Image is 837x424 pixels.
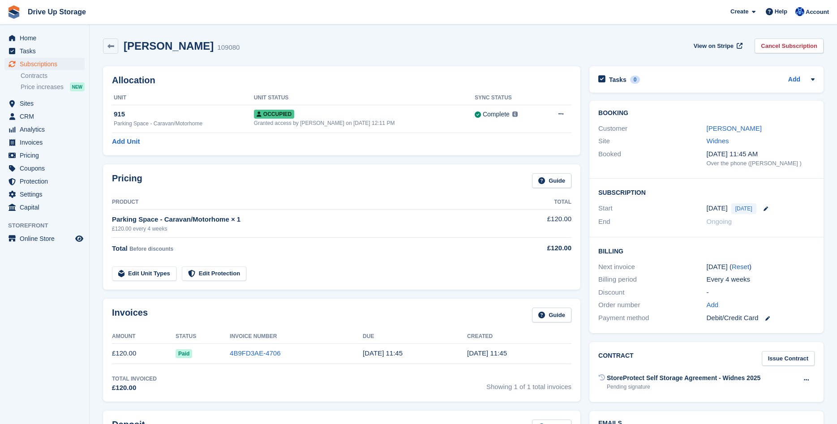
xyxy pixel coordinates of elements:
h2: Pricing [112,173,142,188]
td: £120.00 [112,343,176,364]
h2: [PERSON_NAME] [124,40,214,52]
time: 2025-09-20 10:45:47 UTC [363,349,403,357]
h2: Invoices [112,308,148,322]
a: Issue Contract [762,351,815,366]
span: Sites [20,97,73,110]
div: Granted access by [PERSON_NAME] on [DATE] 12:11 PM [254,119,475,127]
span: Subscriptions [20,58,73,70]
th: Sync Status [475,91,542,105]
div: £120.00 [501,243,571,253]
span: Invoices [20,136,73,149]
a: View on Stripe [690,39,744,53]
div: 109080 [217,43,240,53]
a: [PERSON_NAME] [707,124,762,132]
a: Widnes [707,137,729,145]
th: Product [112,195,501,210]
div: Customer [598,124,706,134]
h2: Billing [598,246,815,255]
div: Debit/Credit Card [707,313,815,323]
th: Invoice Number [230,330,363,344]
img: icon-info-grey-7440780725fd019a000dd9b08b2336e03edf1995a4989e88bcd33f0948082b44.svg [512,111,518,117]
div: £120.00 every 4 weeks [112,225,501,233]
h2: Allocation [112,75,571,86]
div: NEW [70,82,85,91]
th: Total [501,195,571,210]
div: [DATE] 11:45 AM [707,149,815,159]
a: menu [4,136,85,149]
span: Create [730,7,748,16]
h2: Booking [598,110,815,117]
a: Cancel Subscription [755,39,824,53]
div: [DATE] ( ) [707,262,815,272]
div: Next invoice [598,262,706,272]
time: 2025-09-19 00:00:00 UTC [707,203,728,214]
div: End [598,217,706,227]
th: Created [467,330,571,344]
a: 4B9FD3AE-4706 [230,349,280,357]
th: Amount [112,330,176,344]
a: menu [4,123,85,136]
div: 0 [630,76,640,84]
span: Capital [20,201,73,214]
div: Start [598,203,706,214]
a: Add Unit [112,137,140,147]
div: Pending signature [607,383,760,391]
a: Guide [532,173,571,188]
th: Due [363,330,467,344]
div: Booked [598,149,706,168]
span: Ongoing [707,218,732,225]
a: menu [4,162,85,175]
div: Order number [598,300,706,310]
span: Online Store [20,232,73,245]
a: menu [4,58,85,70]
img: Widnes Team [795,7,804,16]
div: Total Invoiced [112,375,157,383]
a: menu [4,175,85,188]
a: Add [707,300,719,310]
a: menu [4,232,85,245]
span: Storefront [8,221,89,230]
span: Total [112,244,128,252]
span: Occupied [254,110,294,119]
span: Coupons [20,162,73,175]
a: Guide [532,308,571,322]
a: menu [4,32,85,44]
th: Unit Status [254,91,475,105]
div: Site [598,136,706,146]
a: Preview store [74,233,85,244]
a: Reset [732,263,749,270]
a: Contracts [21,72,85,80]
span: Showing 1 of 1 total invoices [486,375,571,393]
span: View on Stripe [694,42,734,51]
span: CRM [20,110,73,123]
div: Parking Space - Caravan/Motorhome × 1 [112,214,501,225]
a: menu [4,97,85,110]
a: menu [4,110,85,123]
span: Help [775,7,787,16]
a: menu [4,188,85,201]
div: Complete [483,110,510,119]
a: menu [4,45,85,57]
a: Price increases NEW [21,82,85,92]
h2: Contract [598,351,634,366]
span: Protection [20,175,73,188]
a: menu [4,201,85,214]
span: Account [806,8,829,17]
div: 915 [114,109,254,120]
img: stora-icon-8386f47178a22dfd0bd8f6a31ec36ba5ce8667c1dd55bd0f319d3a0aa187defe.svg [7,5,21,19]
th: Status [176,330,230,344]
div: - [707,287,815,298]
span: Pricing [20,149,73,162]
a: Drive Up Storage [24,4,90,19]
div: StoreProtect Self Storage Agreement - Widnes 2025 [607,373,760,383]
div: £120.00 [112,383,157,393]
span: Home [20,32,73,44]
span: Price increases [21,83,64,91]
div: Discount [598,287,706,298]
h2: Subscription [598,188,815,197]
time: 2025-09-19 10:45:47 UTC [467,349,507,357]
h2: Tasks [609,76,627,84]
a: Edit Unit Types [112,266,176,281]
a: menu [4,149,85,162]
span: Before discounts [129,246,173,252]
